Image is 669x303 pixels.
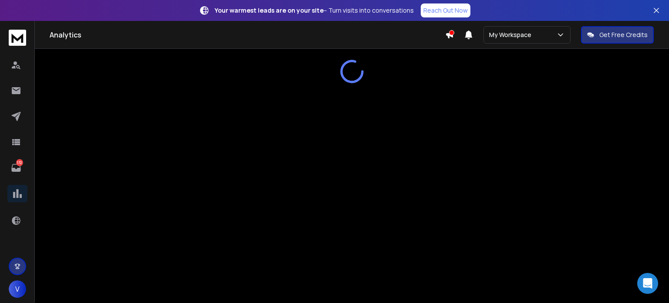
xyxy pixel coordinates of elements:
[50,30,445,40] h1: Analytics
[215,6,324,14] strong: Your warmest leads are on your site
[9,280,26,298] button: V
[637,273,658,294] div: Open Intercom Messenger
[215,6,414,15] p: – Turn visits into conversations
[599,31,648,39] p: Get Free Credits
[421,3,470,17] a: Reach Out Now
[7,159,25,177] a: 172
[16,159,23,166] p: 172
[9,30,26,46] img: logo
[489,31,535,39] p: My Workspace
[423,6,468,15] p: Reach Out Now
[581,26,654,44] button: Get Free Credits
